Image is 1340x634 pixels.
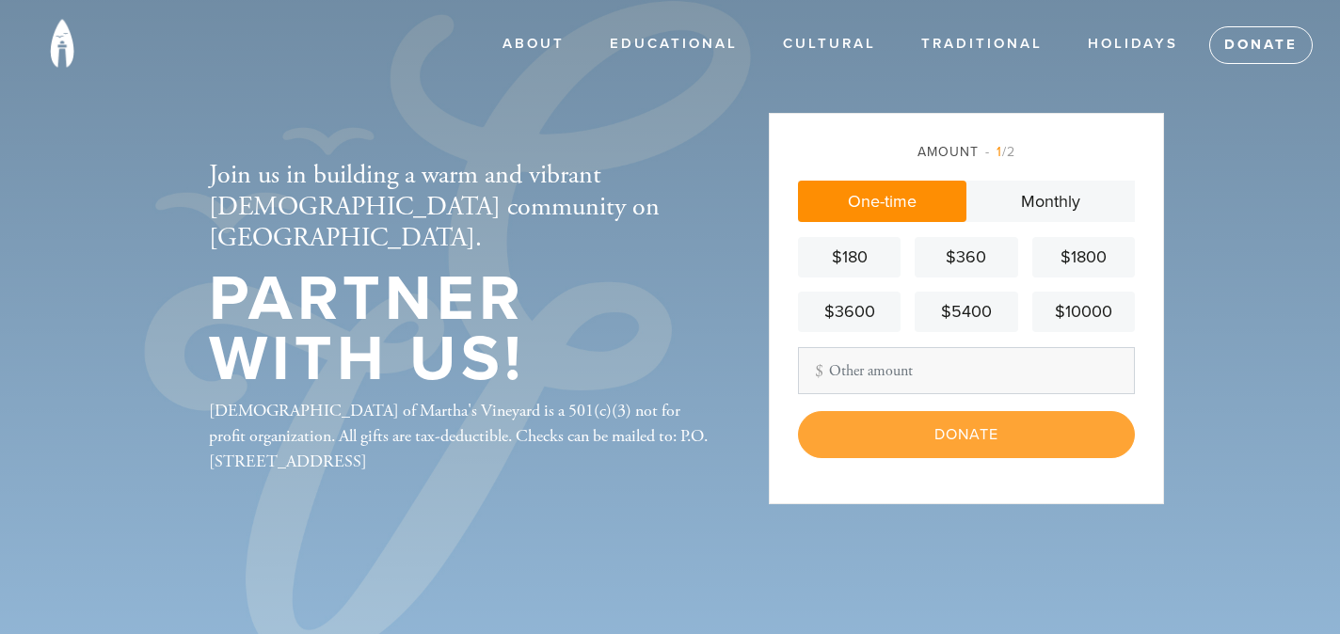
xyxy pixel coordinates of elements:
a: Educational [596,26,752,62]
a: Donate [1209,26,1313,64]
div: [DEMOGRAPHIC_DATA] of Martha's Vineyard is a 501(c)(3) not for profit organization. All gifts are... [209,398,708,474]
a: $360 [915,237,1017,277]
span: /2 [985,144,1015,160]
span: 1 [997,144,1002,160]
div: $3600 [806,299,893,325]
a: One-time [798,181,966,222]
input: Other amount [798,347,1135,394]
a: Holidays [1074,26,1192,62]
a: $3600 [798,292,901,332]
div: $180 [806,245,893,270]
div: $1800 [1040,245,1127,270]
a: $180 [798,237,901,277]
div: Amount [798,142,1135,162]
a: $10000 [1032,292,1135,332]
div: $360 [922,245,1010,270]
a: Cultural [769,26,890,62]
h2: Join us in building a warm and vibrant [DEMOGRAPHIC_DATA] community on [GEOGRAPHIC_DATA]. [209,160,708,255]
div: $10000 [1040,299,1127,325]
h1: Partner with us! [209,269,708,390]
a: Monthly [966,181,1135,222]
a: $5400 [915,292,1017,332]
a: $1800 [1032,237,1135,277]
a: Traditional [907,26,1057,62]
div: $5400 [922,299,1010,325]
a: ABOUT [488,26,579,62]
img: Chabad-on-the-Vineyard---Flame-ICON.png [28,9,96,77]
